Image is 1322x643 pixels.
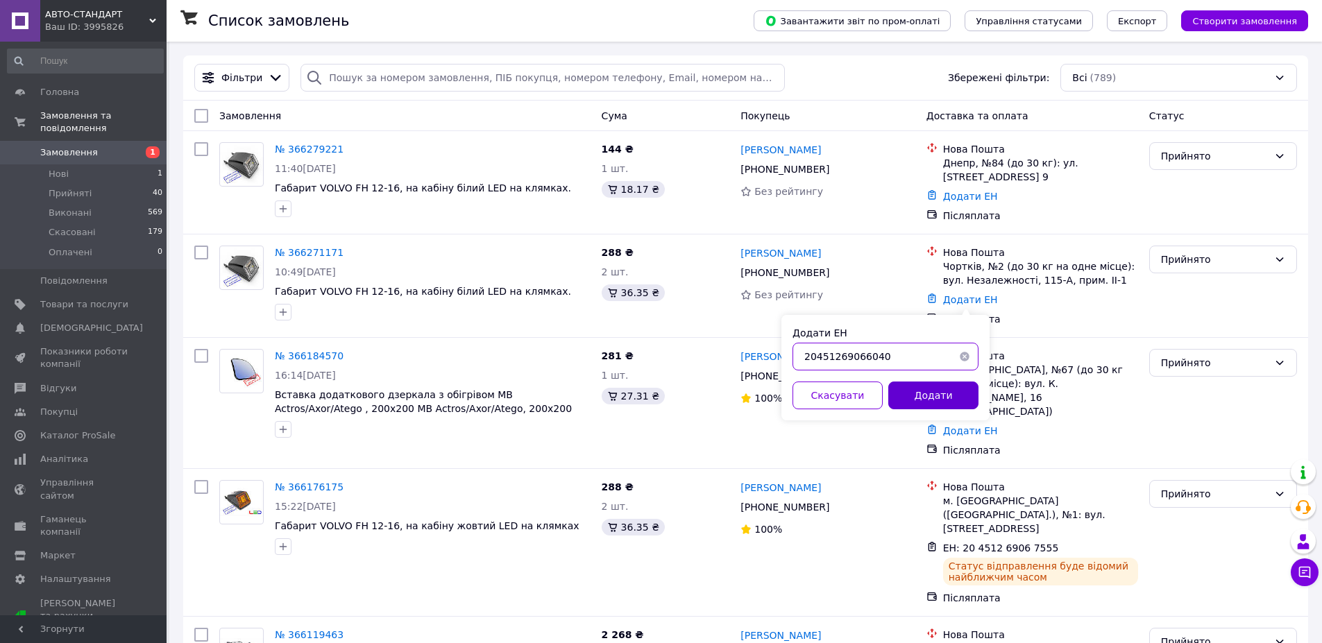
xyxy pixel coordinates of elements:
span: Скасовані [49,226,96,239]
div: м. [GEOGRAPHIC_DATA] ([GEOGRAPHIC_DATA].), №1: вул. [STREET_ADDRESS] [943,494,1138,535]
span: 1 [158,168,162,180]
span: 2 шт. [602,266,629,277]
span: 144 ₴ [602,144,634,155]
div: Нова Пошта [943,246,1138,259]
div: Нова Пошта [943,349,1138,363]
span: Виконані [49,207,92,219]
div: Чортків, №2 (до 30 кг на одне місце): вул. Незалежності, 115-А, прим. ІІ-1 [943,259,1138,287]
a: [PERSON_NAME] [740,350,821,363]
span: (789) [1090,72,1117,83]
a: Габарит VOLVO FH 12-16, на кабіну білий LED на клямках. [275,182,571,194]
span: Маркет [40,549,76,562]
span: Аналітика [40,453,88,465]
span: Нові [49,168,69,180]
a: Додати ЕН [943,294,998,305]
div: [PHONE_NUMBER] [738,263,832,282]
button: Завантажити звіт по пром-оплаті [754,10,951,31]
span: АВТО-СТАНДАРТ [45,8,149,21]
span: Покупці [40,406,78,418]
span: Показники роботи компанії [40,345,128,370]
span: Замовлення [40,146,98,159]
span: Експорт [1118,16,1157,26]
span: 1 шт. [602,370,629,381]
div: Нова Пошта [943,628,1138,642]
span: Всі [1072,71,1087,85]
span: Прийняті [49,187,92,200]
span: Управління статусами [976,16,1082,26]
span: Доставка та оплата [926,110,1028,121]
h1: Список замовлень [208,12,349,29]
div: Післяплата [943,312,1138,326]
a: [PERSON_NAME] [740,246,821,260]
button: Додати [888,381,978,409]
div: 36.35 ₴ [602,519,665,535]
span: Замовлення та повідомлення [40,110,167,135]
a: Габарит VOLVO FH 12-16, на кабіну білий LED на клямках. [275,286,571,297]
div: Ваш ID: 3995826 [45,21,167,33]
button: Експорт [1107,10,1168,31]
span: 16:14[DATE] [275,370,336,381]
span: Статус [1149,110,1185,121]
span: Замовлення [219,110,281,121]
span: Без рейтингу [754,186,823,197]
span: 2 шт. [602,501,629,512]
button: Чат з покупцем [1291,558,1319,586]
span: Фільтри [221,71,262,85]
span: [DEMOGRAPHIC_DATA] [40,322,143,334]
div: Нова Пошта [943,142,1138,156]
span: Габарит VOLVO FH 12-16, на кабіну жовтий LED на клямках [275,520,579,531]
button: Створити замовлення [1181,10,1308,31]
span: Завантажити звіт по пром-оплаті [765,15,940,27]
span: 100% [754,393,782,404]
input: Пошук за номером замовлення, ПІБ покупця, номером телефону, Email, номером накладної [300,64,784,92]
div: Статус відправлення буде відомий найближчим часом [943,558,1138,585]
a: № 366119463 [275,629,344,640]
span: [PERSON_NAME] та рахунки [40,597,128,635]
span: 281 ₴ [602,350,634,361]
a: Фото товару [219,142,264,187]
span: 100% [754,524,782,535]
a: [PERSON_NAME] [740,481,821,495]
a: Фото товару [219,246,264,290]
div: [PHONE_NUMBER] [738,366,832,386]
a: Додати ЕН [943,425,998,436]
span: 0 [158,246,162,259]
div: 18.17 ₴ [602,181,665,198]
img: Фото товару [220,248,263,287]
img: Фото товару [220,354,263,388]
a: Додати ЕН [943,191,998,202]
div: 27.31 ₴ [602,388,665,404]
button: Очистить [951,343,978,370]
span: Товари та послуги [40,298,128,311]
a: Фото товару [219,480,264,524]
div: Прийнято [1161,148,1269,164]
span: 288 ₴ [602,247,634,258]
span: Гаманець компанії [40,513,128,538]
span: 179 [148,226,162,239]
div: Прийнято [1161,355,1269,370]
span: 1 [146,146,160,158]
span: 10:49[DATE] [275,266,336,277]
a: № 366279221 [275,144,344,155]
input: Пошук [7,49,164,74]
a: [PERSON_NAME] [740,143,821,157]
label: Додати ЕН [793,327,847,338]
button: Скасувати [793,381,883,409]
div: [PHONE_NUMBER] [738,160,832,179]
span: Збережені фільтри: [948,71,1049,85]
div: [PHONE_NUMBER] [738,497,832,517]
a: Фото товару [219,349,264,393]
a: Вставка додаткового дзеркала з обігрівом MB Actros/Axor/Atego , 200x200 MB Actros/Axor/Atego, 200... [275,389,572,414]
div: Післяплата [943,591,1138,605]
span: Головна [40,86,79,98]
span: Управління сайтом [40,477,128,501]
img: Фото товару [220,145,263,184]
span: Cума [602,110,627,121]
span: 1 шт. [602,163,629,174]
div: Післяплата [943,443,1138,457]
img: Фото товару [220,488,263,517]
span: Відгуки [40,382,76,395]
